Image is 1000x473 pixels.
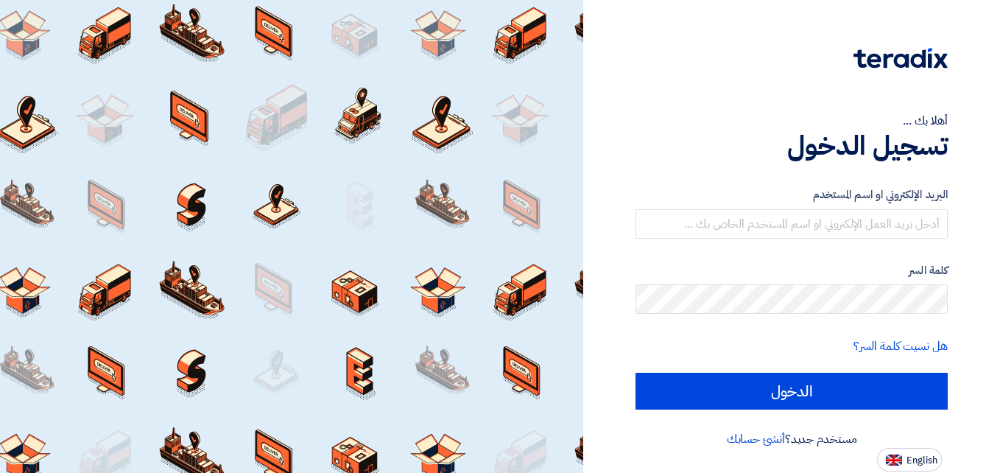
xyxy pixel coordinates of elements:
[853,337,948,355] a: هل نسيت كلمة السر؟
[635,112,948,130] div: أهلا بك ...
[635,430,948,448] div: مستخدم جديد؟
[635,209,948,239] input: أدخل بريد العمل الإلكتروني او اسم المستخدم الخاص بك ...
[853,48,948,69] img: Teradix logo
[877,448,942,472] button: English
[886,455,902,466] img: en-US.png
[635,130,948,162] h1: تسجيل الدخول
[635,262,948,279] label: كلمة السر
[727,430,785,448] a: أنشئ حسابك
[635,186,948,203] label: البريد الإلكتروني او اسم المستخدم
[635,373,948,410] input: الدخول
[906,455,937,466] span: English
